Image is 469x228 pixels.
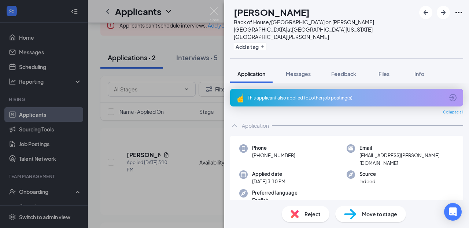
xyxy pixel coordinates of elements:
span: [PHONE_NUMBER] [252,152,295,159]
span: Source [359,170,376,178]
span: Info [414,70,424,77]
span: Applied date [252,170,285,178]
div: Application [242,122,269,129]
button: ArrowRight [437,6,450,19]
span: Move to stage [362,210,397,218]
span: Files [378,70,389,77]
span: Email [359,144,454,152]
span: English [252,196,298,204]
span: Preferred language [252,189,298,196]
div: Back of House/[GEOGRAPHIC_DATA] on [PERSON_NAME][GEOGRAPHIC_DATA] at [GEOGRAPHIC_DATA][US_STATE] ... [234,18,416,40]
span: [DATE] 3:10 PM [252,178,285,185]
div: Open Intercom Messenger [444,203,462,221]
div: This applicant also applied to 1 other job posting(s) [248,95,444,101]
button: ArrowLeftNew [419,6,432,19]
svg: ArrowRight [439,8,448,17]
span: Application [237,70,265,77]
span: [EMAIL_ADDRESS][PERSON_NAME][DOMAIN_NAME] [359,152,454,167]
span: Indeed [359,178,376,185]
span: Messages [286,70,311,77]
span: Phone [252,144,295,152]
button: PlusAdd a tag [234,43,266,50]
span: Collapse all [443,109,463,115]
svg: ArrowLeftNew [421,8,430,17]
span: Reject [304,210,321,218]
svg: Plus [260,44,265,49]
svg: ChevronUp [230,121,239,130]
svg: Ellipses [454,8,463,17]
h1: [PERSON_NAME] [234,6,310,18]
svg: ArrowCircle [448,93,457,102]
span: Feedback [331,70,356,77]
